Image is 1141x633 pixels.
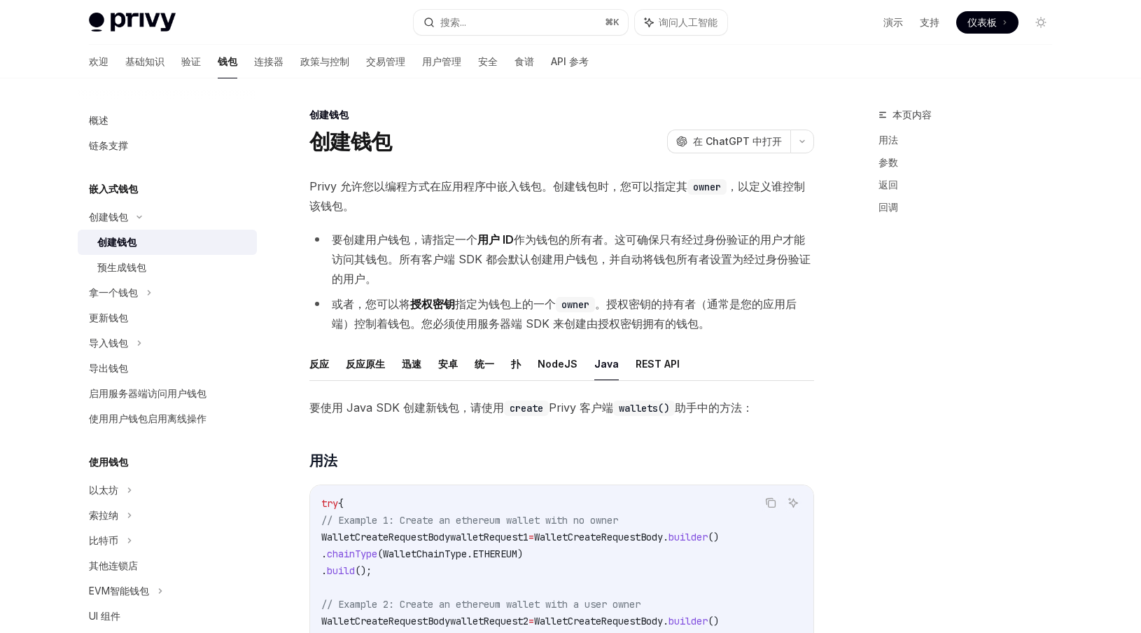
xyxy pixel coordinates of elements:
font: 连接器 [254,55,283,67]
span: WalletCreateRequestBody [321,531,450,543]
font: UI 组件 [89,610,120,622]
font: 导入钱包 [89,337,128,349]
font: 在 ChatGPT 中打开 [693,135,782,147]
a: 欢迎 [89,45,108,78]
a: 返回 [878,174,1063,196]
span: { [338,497,344,510]
font: NodeJS [538,358,577,370]
font: 概述 [89,114,108,126]
a: 概述 [78,108,257,133]
a: 启用服务器端访问用户钱包 [78,381,257,406]
a: 验证 [181,45,201,78]
span: WalletCreateRequestBody [534,531,663,543]
font: 更新钱包 [89,312,128,324]
font: 安全 [478,55,498,67]
button: 询问人工智能 [784,494,802,512]
font: 用户 ID [477,232,514,246]
span: // Example 1: Create an ethereum wallet with no owner [321,514,618,527]
span: ETHEREUM [472,548,517,560]
code: create [504,401,549,416]
a: 食谱 [514,45,534,78]
font: EVM智能钱包 [89,585,149,597]
span: WalletCreateRequestBody [321,615,450,627]
button: 复制代码块中的内容 [762,494,780,512]
span: builder [668,531,708,543]
font: 反应原生 [346,358,385,370]
font: 支持 [920,16,939,28]
a: 创建钱包 [78,230,257,255]
code: wallets() [613,401,675,416]
button: 反应原生 [346,347,385,380]
span: () [708,531,719,543]
span: build [327,564,355,577]
span: = [528,615,534,627]
a: 导出钱包 [78,356,257,381]
font: 链条支撑 [89,139,128,151]
span: walletRequest1 [450,531,528,543]
font: Java [594,358,619,370]
font: 本页内容 [892,109,932,120]
img: 灯光标志 [89,13,176,32]
font: 安卓 [438,358,458,370]
font: 回调 [878,201,898,213]
font: 交易管理 [366,55,405,67]
font: 验证 [181,55,201,67]
font: 欢迎 [89,55,108,67]
span: . [321,548,327,560]
span: . [663,615,668,627]
button: 在 ChatGPT 中打开 [667,130,790,153]
button: 迅速 [402,347,421,380]
font: 询问人工智能 [659,16,717,28]
button: 搜索...⌘K [414,10,628,35]
font: 演示 [883,16,903,28]
span: () [708,615,719,627]
span: = [528,531,534,543]
font: 基础知识 [125,55,164,67]
a: 预生成钱包 [78,255,257,280]
font: 搜索... [440,16,466,28]
font: 嵌入式钱包 [89,183,138,195]
a: 仪表板 [956,11,1018,34]
font: 统一 [475,358,494,370]
font: 创建钱包 [309,129,391,154]
a: 使用用户钱包启用离线操作 [78,406,257,431]
span: chainType [327,548,377,560]
a: 参数 [878,151,1063,174]
font: 参数 [878,156,898,168]
font: K [613,17,619,27]
a: 演示 [883,15,903,29]
button: Java [594,347,619,380]
font: 迅速 [402,358,421,370]
code: owner [556,297,595,312]
a: 用法 [878,129,1063,151]
button: 统一 [475,347,494,380]
font: REST API [636,358,680,370]
a: 链条支撑 [78,133,257,158]
button: 反应 [309,347,329,380]
span: builder [668,615,708,627]
font: 创建钱包 [97,236,136,248]
font: 助手中的方法： [675,401,753,415]
font: 创建钱包 [89,211,128,223]
span: try [321,497,338,510]
font: 使用用户钱包启用离线操作 [89,412,206,424]
a: 连接器 [254,45,283,78]
font: 指定为钱包上的一个 [455,297,556,311]
span: WalletChainType [383,548,467,560]
font: Privy 允许您以编程方式在应用程序中嵌入钱包。创建钱包时，您可以指定其 [309,179,687,193]
a: 更新钱包 [78,305,257,331]
font: 食谱 [514,55,534,67]
font: 预生成钱包 [97,261,146,273]
font: 用户管理 [422,55,461,67]
font: 用法 [878,134,898,146]
span: // Example 2: Create an ethereum wallet with a user owner [321,598,640,611]
span: ( [377,548,383,560]
a: 基础知识 [125,45,164,78]
font: Privy 客户端 [549,401,613,415]
a: 回调 [878,196,1063,218]
a: 安全 [478,45,498,78]
font: 或者，您可以将 [332,297,410,311]
font: 比特币 [89,534,118,546]
a: 其他连锁店 [78,553,257,578]
font: API 参考 [551,55,589,67]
